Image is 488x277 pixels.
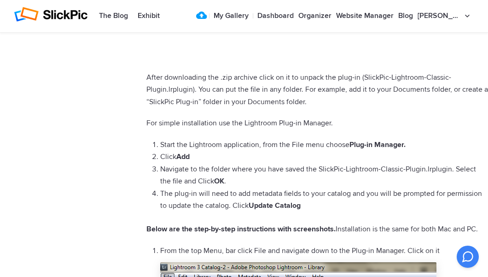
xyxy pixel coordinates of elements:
b: Add [176,152,190,161]
b: OK [214,177,224,186]
b: Plug-in Manager. [349,140,406,149]
li: The plug-in will need to add metadata fields to your catalog and you will be prompted for permiss... [160,188,488,212]
li: Start the Lightroom application, from the File menu choose [160,139,488,151]
p: After downloading the .zip archive click on it to unpack the plug-in (SlickPic-Lightroom-Classic-... [146,71,488,108]
li: Navigate to the folder where you have saved the SlickPic-Lightroom-Classic-Plugin.lrplugin. Selec... [160,163,488,188]
p: Installation is the same for both Mac and PC. [146,223,488,236]
p: For simple installation use the Lightroom Plug-in Manager. [146,117,488,130]
b: Update Catalog [249,201,301,210]
li: Click [160,151,488,163]
b: Below are the step-by-step instructions with screenshots. [146,224,336,234]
